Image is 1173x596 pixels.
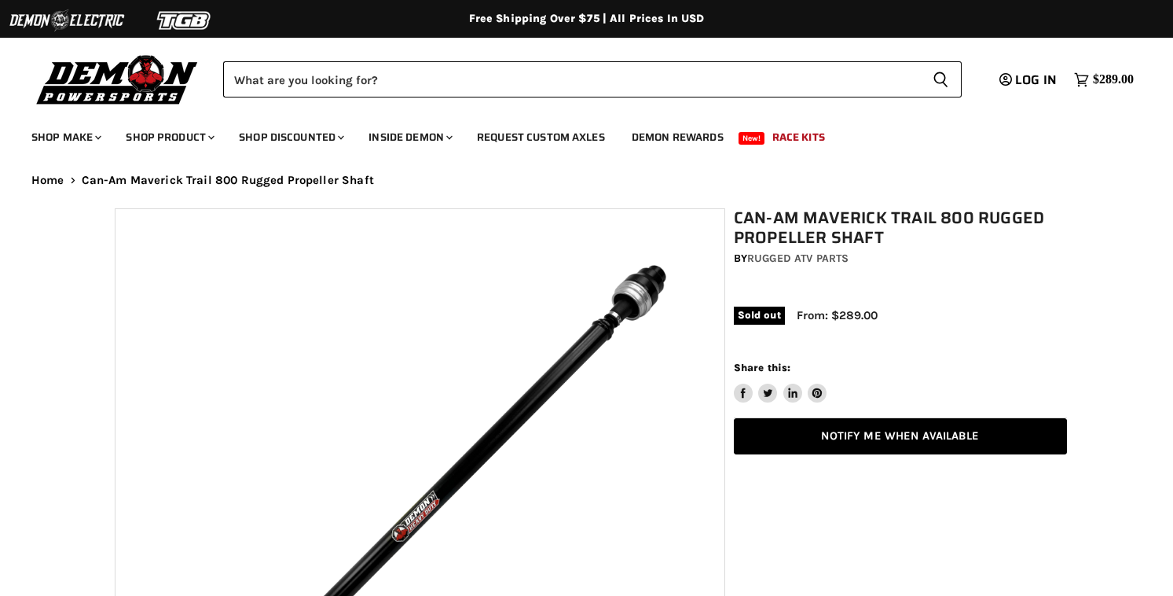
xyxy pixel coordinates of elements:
[734,250,1067,267] div: by
[8,6,126,35] img: Demon Electric Logo 2
[20,121,111,153] a: Shop Make
[920,61,962,97] button: Search
[734,208,1067,248] h1: Can-Am Maverick Trail 800 Rugged Propeller Shaft
[227,121,354,153] a: Shop Discounted
[734,361,827,403] aside: Share this:
[734,362,790,373] span: Share this:
[465,121,617,153] a: Request Custom Axles
[747,252,849,265] a: Rugged ATV Parts
[126,6,244,35] img: TGB Logo 2
[620,121,735,153] a: Demon Rewards
[114,121,224,153] a: Shop Product
[797,308,878,322] span: From: $289.00
[992,73,1066,87] a: Log in
[31,174,64,187] a: Home
[20,115,1130,153] ul: Main menu
[734,418,1067,455] a: Notify Me When Available
[761,121,837,153] a: Race Kits
[223,61,920,97] input: Search
[223,61,962,97] form: Product
[31,51,203,107] img: Demon Powersports
[739,132,765,145] span: New!
[1015,70,1057,90] span: Log in
[734,307,785,324] span: Sold out
[1066,68,1142,91] a: $289.00
[1093,72,1134,87] span: $289.00
[357,121,462,153] a: Inside Demon
[82,174,374,187] span: Can-Am Maverick Trail 800 Rugged Propeller Shaft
